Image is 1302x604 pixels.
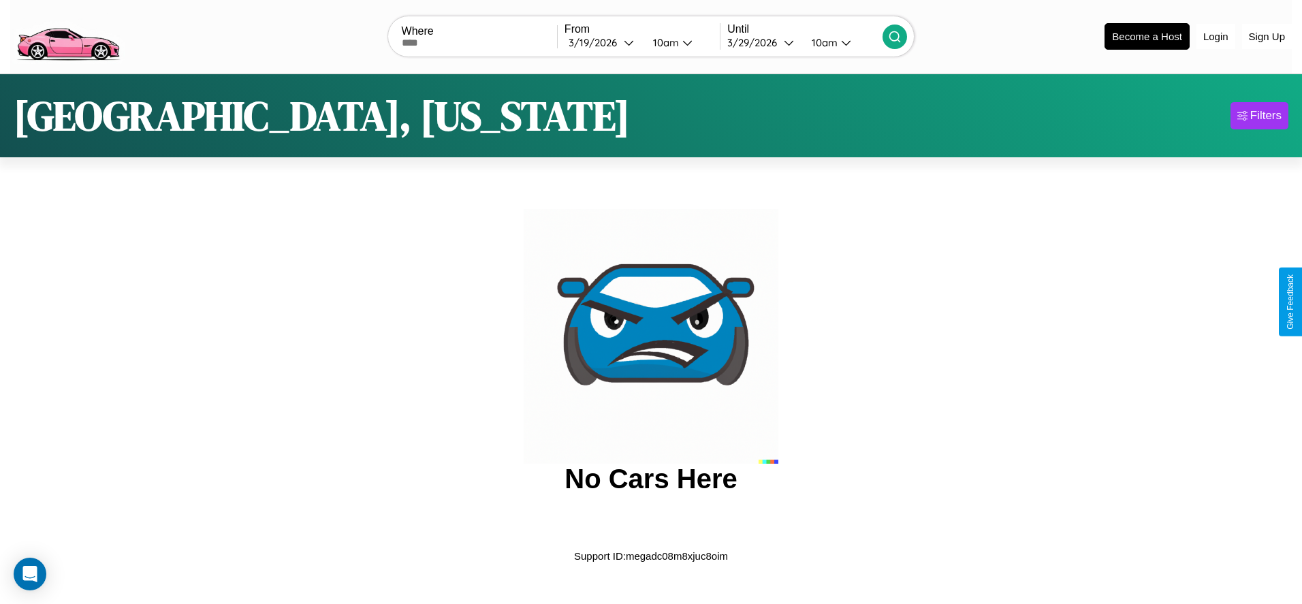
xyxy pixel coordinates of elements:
label: Where [402,25,557,37]
h2: No Cars Here [565,464,737,494]
label: Until [727,23,883,35]
button: Filters [1230,102,1288,129]
label: From [565,23,720,35]
div: 3 / 29 / 2026 [727,36,784,49]
button: Become a Host [1105,23,1190,50]
p: Support ID: megadc08m8xjuc8oim [574,547,728,565]
div: Give Feedback [1286,274,1295,330]
h1: [GEOGRAPHIC_DATA], [US_STATE] [14,88,630,144]
div: 10am [805,36,841,49]
div: 10am [646,36,682,49]
div: Open Intercom Messenger [14,558,46,590]
button: Sign Up [1242,24,1292,49]
div: Filters [1250,109,1282,123]
button: 10am [801,35,883,50]
button: 10am [642,35,720,50]
button: 3/19/2026 [565,35,642,50]
div: 3 / 19 / 2026 [569,36,624,49]
img: car [524,209,778,464]
button: Login [1196,24,1235,49]
img: logo [10,7,125,64]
